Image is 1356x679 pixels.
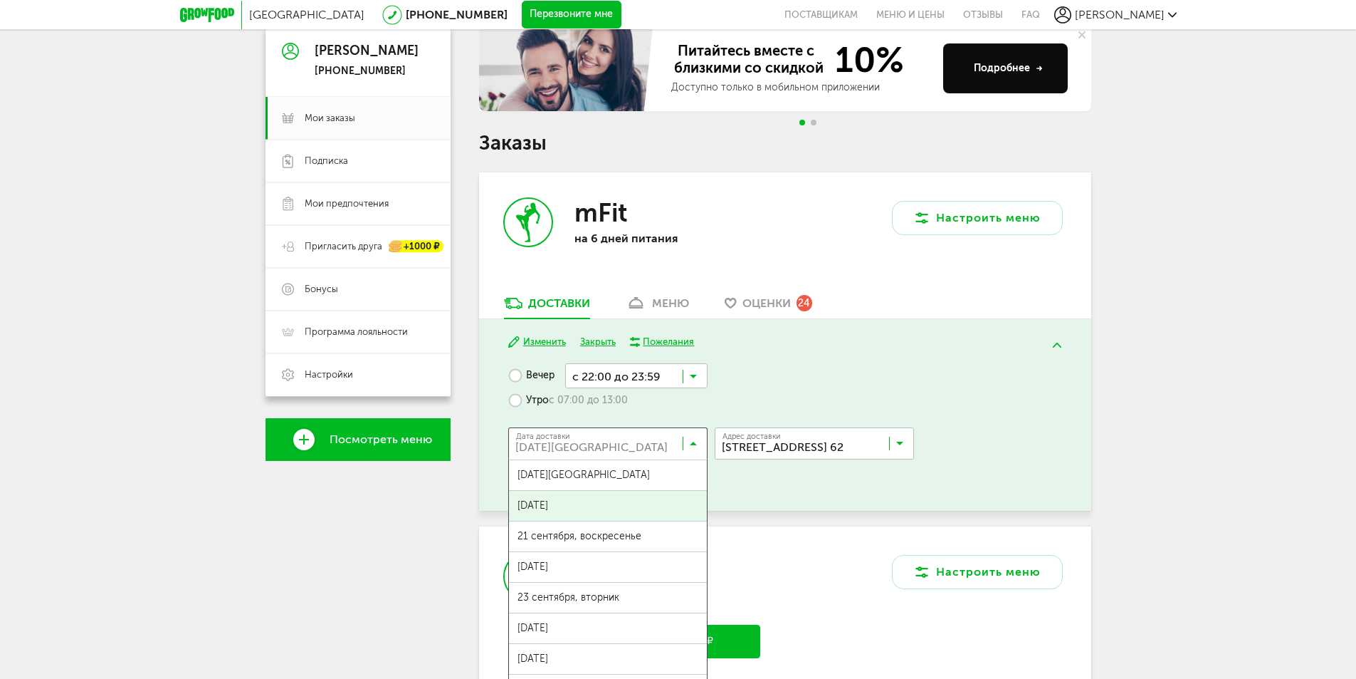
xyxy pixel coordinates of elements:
span: 21 сентября, воскресенье [509,522,707,551]
div: +1000 ₽ [389,241,443,253]
span: с 07:00 до 13:00 [549,394,628,407]
div: меню [652,296,689,310]
h1: Заказы [479,134,1091,152]
span: Посмотреть меню [330,433,432,446]
a: меню [619,296,696,318]
span: 23 сентября, вторник [509,583,707,613]
span: Подписка [305,155,348,167]
span: 10% [826,42,904,78]
span: Go to slide 2 [811,120,816,125]
span: Питайтесь вместе с близкими со скидкой [671,42,826,78]
img: family-banner.579af9d.jpg [479,26,657,111]
span: Программа лояльности [305,326,408,338]
span: [GEOGRAPHIC_DATA] [249,8,364,21]
span: [DATE] [509,552,707,582]
div: [PHONE_NUMBER] [315,65,419,78]
a: [PHONE_NUMBER] [406,8,508,21]
div: 24 [797,295,812,311]
button: Изменить [508,336,566,349]
span: [PERSON_NAME] [1075,8,1165,21]
a: Бонусы [266,268,451,311]
a: Программа лояльности [266,311,451,353]
button: Закрыть [580,336,616,349]
a: Настройки [266,353,451,396]
button: Пожелания [630,336,695,348]
div: [PERSON_NAME] [315,44,419,58]
a: Пригласить друга +1000 ₽ [266,225,451,268]
span: Пригласить друга [305,240,382,253]
button: Подробнее [943,43,1068,93]
button: Настроить меню [892,201,1063,235]
a: Оценки 24 [718,296,819,318]
span: Мои предпочтения [305,197,389,210]
h3: mFit [574,197,627,228]
button: Настроить меню [892,555,1063,589]
p: на 6 дней питания [574,232,760,245]
a: Посмотреть меню [266,418,451,461]
div: Доставки [528,296,590,310]
label: Утро [508,388,628,413]
span: Настройки [305,368,353,381]
label: Вечер [508,363,555,388]
span: [DATE] [509,613,707,643]
a: Доставки [497,296,597,318]
a: Подписка [266,140,451,182]
a: Мои предпочтения [266,182,451,225]
span: Адрес доставки [722,432,781,440]
a: Мои заказы [266,97,451,140]
span: [DATE][GEOGRAPHIC_DATA] [509,460,707,490]
div: Пожелания [643,336,694,348]
span: Go to slide 1 [799,120,805,125]
span: Оценки [742,296,791,310]
div: Доступно только в мобильном приложении [671,81,932,95]
img: arrow-up-green.5eb5f82.svg [1053,343,1061,348]
span: [DATE] [509,491,707,521]
span: [DATE] [509,644,707,674]
div: Подробнее [974,61,1043,76]
span: Бонусы [305,283,338,296]
button: Перезвоните мне [522,1,621,29]
span: Мои заказы [305,112,355,125]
